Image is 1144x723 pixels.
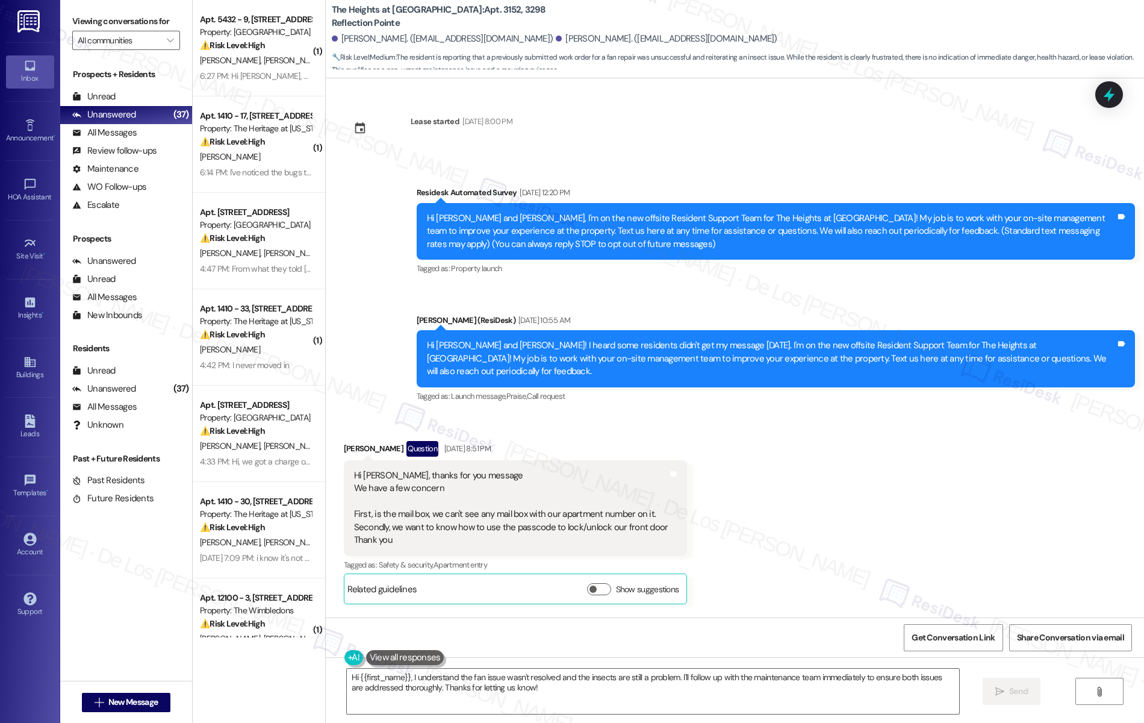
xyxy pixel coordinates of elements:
[72,383,136,395] div: Unanswered
[379,560,434,570] span: Safety & security ,
[411,115,460,128] div: Lease started
[200,40,265,51] strong: ⚠️ Risk Level: High
[441,442,491,455] div: [DATE] 8:51 PM
[200,55,264,66] span: [PERSON_NAME]
[1017,631,1124,644] span: Share Conversation via email
[200,522,265,533] strong: ⚠️ Risk Level: High
[200,13,311,26] div: Apt. 5432 - 9, [STREET_ADDRESS]
[200,233,265,243] strong: ⚠️ Risk Level: High
[200,592,311,604] div: Apt. 12100 - 3, [STREET_ADDRESS]
[332,52,396,62] strong: 🔧 Risk Level: Medium
[263,55,323,66] span: [PERSON_NAME]
[556,33,777,45] div: [PERSON_NAME]. ([EMAIL_ADDRESS][DOMAIN_NAME])
[983,678,1041,705] button: Send
[263,248,323,258] span: [PERSON_NAME]
[200,399,311,412] div: Apt. [STREET_ADDRESS]
[347,669,960,714] textarea: Hi {{first_name}}, I understand the fan issue wasn't resolved and the insects are still a problem...
[60,342,192,355] div: Residents
[72,163,138,175] div: Maintenance
[616,583,679,596] label: Show suggestions
[517,186,570,199] div: [DATE] 12:20 PM
[167,36,173,45] i: 
[6,174,54,207] a: HOA Assistant
[200,360,290,371] div: 4:42 PM: I never moved in
[82,693,171,712] button: New Message
[95,698,104,707] i: 
[1009,685,1028,698] span: Send
[451,263,502,274] span: Property launch
[200,633,264,644] span: [PERSON_NAME]
[42,309,43,318] span: •
[451,391,506,401] span: Launch message ,
[72,108,136,121] div: Unanswered
[332,33,553,45] div: [PERSON_NAME]. ([EMAIL_ADDRESS][DOMAIN_NAME])
[417,260,1135,277] div: Tagged as:
[72,365,116,377] div: Unread
[170,380,192,398] div: (37)
[200,508,311,521] div: Property: The Heritage at [US_STATE]
[72,273,116,286] div: Unread
[72,90,116,103] div: Unread
[263,537,323,548] span: [PERSON_NAME]
[6,55,54,88] a: Inbox
[60,68,192,81] div: Prospects + Residents
[6,352,54,384] a: Buildings
[515,314,570,327] div: [DATE] 10:55 AM
[72,309,142,322] div: New Inbounds
[72,127,137,139] div: All Messages
[527,391,565,401] span: Call request
[72,181,146,193] div: WO Follow-ups
[263,633,323,644] span: [PERSON_NAME]
[200,248,264,258] span: [PERSON_NAME]
[434,560,487,570] span: Apartment entry
[344,556,688,574] div: Tagged as:
[332,51,1144,77] span: : The resident is reporting that a previously submitted work order for a fan repair was unsuccess...
[6,233,54,266] a: Site Visit •
[72,474,145,487] div: Past Residents
[200,604,311,617] div: Property: The Wimbledons
[200,329,265,340] strong: ⚠️ Risk Level: High
[200,219,311,231] div: Property: [GEOGRAPHIC_DATA]
[406,441,438,456] div: Question
[344,441,688,460] div: [PERSON_NAME]
[200,70,816,81] div: 6:27 PM: Hi [PERSON_NAME], our WiFi was updated to be centrally offered [DATE], but we received n...
[200,110,311,122] div: Apt. 1410 - 17, [STREET_ADDRESS]
[60,233,192,245] div: Prospects
[6,470,54,502] a: Templates •
[72,255,136,268] div: Unanswered
[200,412,311,424] div: Property: [GEOGRAPHIC_DATA]
[417,387,1135,405] div: Tagged as:
[1095,687,1104,696] i: 
[200,552,506,563] div: [DATE] 7:09 PM: i know it's not on you guys at all, but please let them know that we know
[200,136,265,147] strong: ⚠️ Risk Level: High
[60,452,192,465] div: Past + Future Residents
[1009,624,1132,651] button: Share Conversation via email
[200,537,264,548] span: [PERSON_NAME]
[200,302,311,315] div: Apt. 1410 - 33, [STREET_ADDRESS]
[200,315,311,328] div: Property: The Heritage at [US_STATE]
[347,583,417,601] div: Related guidelines
[72,199,119,211] div: Escalate
[912,631,995,644] span: Get Conversation Link
[200,206,311,219] div: Apt. [STREET_ADDRESS]
[6,411,54,443] a: Leads
[72,145,157,157] div: Review follow-ups
[904,624,1003,651] button: Get Conversation Link
[427,212,1116,251] div: Hi [PERSON_NAME] and [PERSON_NAME], I'm on the new offsite Resident Support Team for The Heights ...
[72,401,137,413] div: All Messages
[200,618,265,629] strong: ⚠️ Risk Level: High
[459,115,512,128] div: [DATE] 8:00 PM
[43,250,45,258] span: •
[200,122,311,135] div: Property: The Heritage at [US_STATE]
[170,105,192,124] div: (37)
[417,186,1135,203] div: Residesk Automated Survey
[54,132,55,140] span: •
[263,440,323,451] span: [PERSON_NAME]
[506,391,527,401] span: Praise ,
[354,469,668,547] div: Hi [PERSON_NAME], thanks for you message We have a few concern First, is the mail box, we can't s...
[72,419,123,431] div: Unknown
[200,456,763,467] div: 4:33 PM: Hi, we got a charge out of no where for obligo which I know is our security deposit comp...
[17,10,42,33] img: ResiDesk Logo
[46,487,48,495] span: •
[72,291,137,304] div: All Messages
